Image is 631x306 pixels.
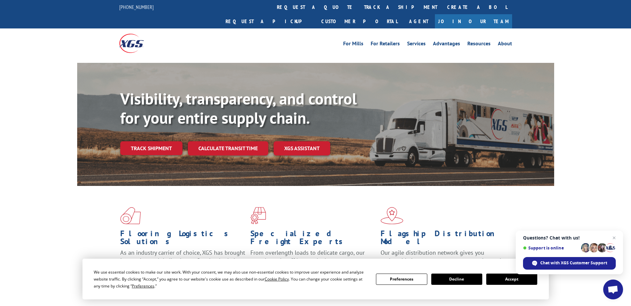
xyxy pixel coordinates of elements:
button: Accept [486,274,537,285]
img: xgs-icon-flagship-distribution-model-red [381,207,403,224]
button: Decline [431,274,482,285]
a: Customer Portal [316,14,402,28]
a: Agent [402,14,435,28]
a: Services [407,41,426,48]
a: XGS ASSISTANT [274,141,330,155]
a: Advantages [433,41,460,48]
span: Questions? Chat with us! [523,235,616,240]
span: Our agile distribution network gives you nationwide inventory management on demand. [381,249,502,264]
span: Cookie Policy [265,276,289,282]
b: Visibility, transparency, and control for your entire supply chain. [120,88,357,128]
a: [PHONE_NUMBER] [119,4,154,10]
a: For Retailers [371,41,400,48]
a: About [498,41,512,48]
a: For Mills [343,41,363,48]
button: Preferences [376,274,427,285]
h1: Flooring Logistics Solutions [120,230,245,249]
a: Calculate transit time [188,141,268,155]
div: Cookie Consent Prompt [82,259,549,299]
span: As an industry carrier of choice, XGS has brought innovation and dedication to flooring logistics... [120,249,245,272]
span: Preferences [132,283,154,289]
span: Close chat [610,234,618,242]
a: Request a pickup [221,14,316,28]
div: Open chat [603,280,623,299]
div: Chat with XGS Customer Support [523,257,616,270]
img: xgs-icon-focused-on-flooring-red [250,207,266,224]
span: Chat with XGS Customer Support [540,260,607,266]
img: xgs-icon-total-supply-chain-intelligence-red [120,207,141,224]
h1: Specialized Freight Experts [250,230,376,249]
a: Join Our Team [435,14,512,28]
span: Support is online [523,245,579,250]
a: Resources [467,41,491,48]
h1: Flagship Distribution Model [381,230,506,249]
div: We use essential cookies to make our site work. With your consent, we may also use non-essential ... [94,269,368,289]
p: From overlength loads to delicate cargo, our experienced staff knows the best way to move your fr... [250,249,376,278]
a: Track shipment [120,141,183,155]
